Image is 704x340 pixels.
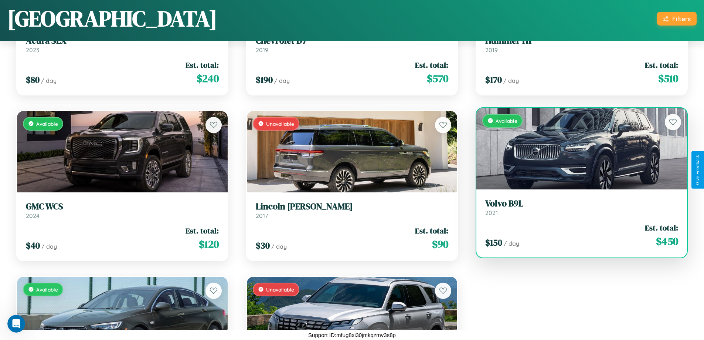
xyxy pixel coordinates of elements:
[36,286,58,293] span: Available
[256,201,449,212] h3: Lincoln [PERSON_NAME]
[36,121,58,127] span: Available
[658,71,678,86] span: $ 510
[256,74,273,86] span: $ 190
[432,237,448,252] span: $ 90
[485,36,678,54] a: Hummer H12019
[485,46,498,54] span: 2019
[256,36,449,54] a: Chevrolet D72019
[672,15,691,23] div: Filters
[656,234,678,249] span: $ 450
[41,243,57,250] span: / day
[7,3,217,34] h1: [GEOGRAPHIC_DATA]
[256,239,270,252] span: $ 30
[41,77,57,84] span: / day
[197,71,219,86] span: $ 240
[266,121,294,127] span: Unavailable
[26,46,39,54] span: 2023
[26,201,219,212] h3: GMC WCS
[657,12,697,26] button: Filters
[485,209,498,216] span: 2021
[274,77,290,84] span: / day
[256,36,449,46] h3: Chevrolet D7
[504,240,519,247] span: / day
[485,74,502,86] span: $ 170
[485,236,502,249] span: $ 150
[645,222,678,233] span: Est. total:
[496,118,517,124] span: Available
[7,315,25,333] iframe: Intercom live chat
[26,201,219,219] a: GMC WCS2024
[415,60,448,70] span: Est. total:
[695,155,700,185] div: Give Feedback
[645,60,678,70] span: Est. total:
[186,60,219,70] span: Est. total:
[308,330,396,340] p: Support ID: mfug8xi30jmkqzmv3s8p
[26,36,219,46] h3: Acura SLX
[415,225,448,236] span: Est. total:
[271,243,287,250] span: / day
[199,237,219,252] span: $ 120
[26,74,40,86] span: $ 80
[266,286,294,293] span: Unavailable
[26,239,40,252] span: $ 40
[26,36,219,54] a: Acura SLX2023
[485,36,678,46] h3: Hummer H1
[256,212,268,219] span: 2017
[485,198,678,209] h3: Volvo B9L
[256,201,449,219] a: Lincoln [PERSON_NAME]2017
[485,198,678,216] a: Volvo B9L2021
[503,77,519,84] span: / day
[256,46,268,54] span: 2019
[427,71,448,86] span: $ 570
[26,212,40,219] span: 2024
[186,225,219,236] span: Est. total:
